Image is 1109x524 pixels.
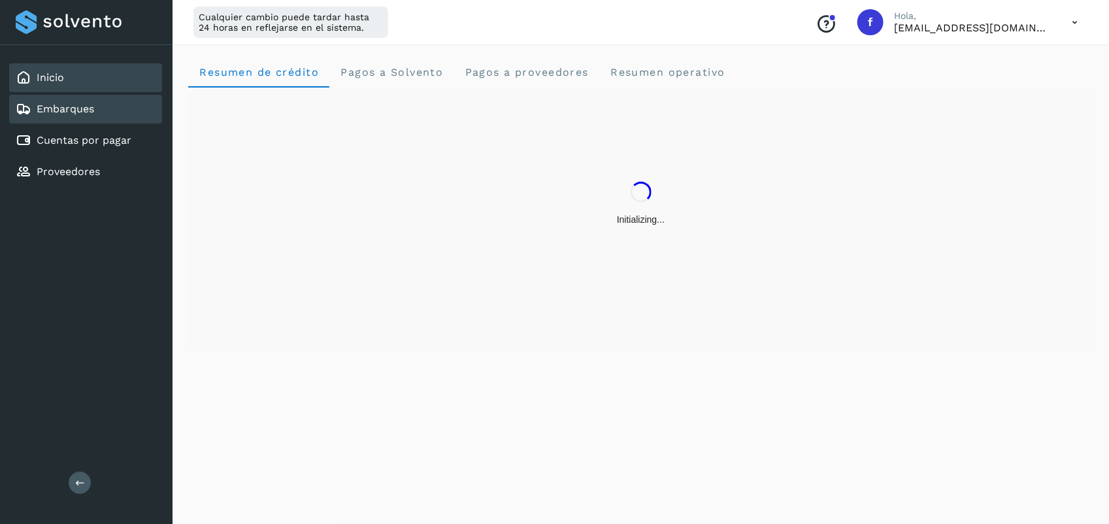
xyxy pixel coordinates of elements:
span: Resumen de crédito [199,66,319,78]
a: Embarques [37,103,94,115]
p: fepadilla@niagarawater.com [894,22,1051,34]
p: Hola, [894,10,1051,22]
div: Embarques [9,95,162,123]
div: Inicio [9,63,162,92]
a: Cuentas por pagar [37,134,131,146]
a: Proveedores [37,165,100,178]
div: Cuentas por pagar [9,126,162,155]
span: Pagos a proveedores [464,66,589,78]
a: Inicio [37,71,64,84]
div: Proveedores [9,157,162,186]
div: Cualquier cambio puede tardar hasta 24 horas en reflejarse en el sistema. [193,7,388,38]
span: Pagos a Solvento [340,66,443,78]
span: Resumen operativo [610,66,725,78]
